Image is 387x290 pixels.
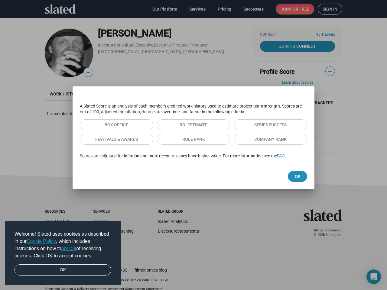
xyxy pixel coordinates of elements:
[61,246,76,251] a: opt-out
[288,171,307,182] button: Ok
[234,134,307,145] button: Company Rank
[157,119,230,130] button: ROI Estimate
[162,134,226,144] span: Role Rank
[162,120,226,130] span: ROI Estimate
[304,95,311,102] mat-icon: close
[80,134,153,145] button: Festivals & Awards
[239,120,302,130] span: Series Success
[27,239,56,244] a: Cookie Policy
[5,221,121,285] div: cookieconsent
[234,119,307,130] button: Series Success
[80,103,307,114] p: A Slated Score is an analysis of each member's credited work history used to estimate project tea...
[277,153,285,158] a: FAQ
[157,134,230,145] button: Role Rank
[85,120,148,130] span: Box Office
[293,171,302,182] span: Ok
[80,153,307,159] p: Scores are adjusted for inflation and more recent releases have higher value. For more informatio...
[85,134,148,144] span: Festivals & Awards
[239,134,302,144] span: Company Rank
[80,119,153,130] button: Box Office
[15,230,111,259] span: Welcome! Slated uses cookies as described in our , which includes instructions on how to of recei...
[15,264,111,276] a: dismiss cookie message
